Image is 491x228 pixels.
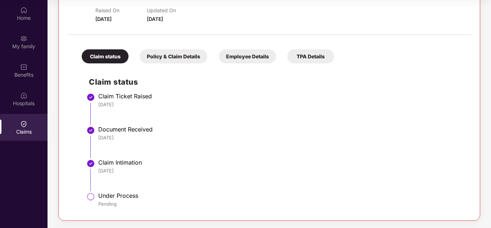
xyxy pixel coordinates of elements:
img: svg+xml;base64,PHN2ZyBpZD0iSG9zcGl0YWxzIiB4bWxucz0iaHR0cDovL3d3dy53My5vcmcvMjAwMC9zdmciIHdpZHRoPS... [20,92,27,99]
img: svg+xml;base64,PHN2ZyBpZD0iQmVuZWZpdHMiIHhtbG5zPSJodHRwOi8vd3d3LnczLm9yZy8yMDAwL3N2ZyIgd2lkdGg9Ij... [20,63,27,71]
div: Employee Details [219,49,276,63]
span: [DATE] [95,16,112,22]
p: Updated On [147,7,198,13]
div: Document Received [98,126,464,133]
img: svg+xml;base64,PHN2ZyBpZD0iSG9tZSIgeG1sbnM9Imh0dHA6Ly93d3cudzMub3JnLzIwMDAvc3ZnIiB3aWR0aD0iMjAiIG... [20,6,27,14]
div: TPA Details [287,49,334,63]
img: svg+xml;base64,PHN2ZyBpZD0iU3RlcC1Eb25lLTMyeDMyIiB4bWxucz0iaHR0cDovL3d3dy53My5vcmcvMjAwMC9zdmciIH... [86,159,95,168]
div: Claim Intimation [98,159,464,166]
div: Claim Ticket Raised [98,93,464,100]
img: svg+xml;base64,PHN2ZyBpZD0iU3RlcC1Eb25lLTMyeDMyIiB4bWxucz0iaHR0cDovL3d3dy53My5vcmcvMjAwMC9zdmciIH... [86,93,95,102]
img: svg+xml;base64,PHN2ZyB3aWR0aD0iMjAiIGhlaWdodD0iMjAiIHZpZXdCb3g9IjAgMCAyMCAyMCIgZmlsbD0ibm9uZSIgeG... [20,35,27,42]
img: svg+xml;base64,PHN2ZyBpZD0iU3RlcC1Eb25lLTMyeDMyIiB4bWxucz0iaHR0cDovL3d3dy53My5vcmcvMjAwMC9zdmciIH... [86,126,95,135]
h2: Claim status [89,76,464,88]
div: Claim status [82,49,129,63]
p: Raised On [95,7,147,13]
div: [DATE] [98,134,464,141]
div: [DATE] [98,101,464,108]
div: Under Process [98,192,464,199]
div: Pending [98,201,464,207]
img: svg+xml;base64,PHN2ZyBpZD0iQ2xhaW0iIHhtbG5zPSJodHRwOi8vd3d3LnczLm9yZy8yMDAwL3N2ZyIgd2lkdGg9IjIwIi... [20,120,27,128]
img: svg+xml;base64,PHN2ZyBpZD0iU3RlcC1QZW5kaW5nLTMyeDMyIiB4bWxucz0iaHR0cDovL3d3dy53My5vcmcvMjAwMC9zdm... [86,192,95,201]
span: [DATE] [147,16,163,22]
div: [DATE] [98,167,464,174]
div: Policy & Claim Details [140,49,207,63]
